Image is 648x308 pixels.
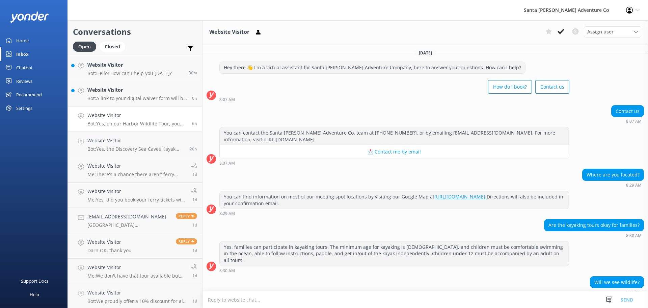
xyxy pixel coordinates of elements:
div: Recommend [16,88,42,101]
span: Oct 14 2025 01:05pm (UTC -07:00) America/Tijuana [192,222,197,228]
span: Reply [176,238,197,244]
a: Website VisitorDarn OK, thank youReply1d [68,233,202,259]
a: Website VisitorBot:Yes, the Discovery Sea Caves Kayak Tour operates most days from February to No... [68,132,202,157]
span: [DATE] [415,50,436,56]
img: yonder-white-logo.png [10,11,49,23]
a: [URL][DOMAIN_NAME]. [434,193,487,200]
div: Reviews [16,74,32,88]
span: Oct 14 2025 09:31am (UTC -07:00) America/Tijuana [192,298,197,304]
strong: 8:29 AM [219,212,235,216]
span: Oct 14 2025 11:10am (UTC -07:00) America/Tijuana [192,273,197,279]
p: Darn OK, thank you [87,247,132,254]
a: Website VisitorBot:Yes, on our Harbor Wildlife Tour, you have a great chance of seeing sea lions ... [68,106,202,132]
a: Website VisitorBot:A link to your digital waiver form will be provided in your confirmation email... [68,81,202,106]
span: Assign user [587,28,614,35]
div: Yes, families can participate in kayaking tours. The minimum age for kayaking is [DEMOGRAPHIC_DAT... [220,241,569,266]
a: Website VisitorMe:There's a chance there aren't ferry tickets left to buy, what day are you looki... [68,157,202,183]
p: Me: Yes, did you book your ferry tickets with us directly? [87,197,186,203]
a: Closed [100,43,129,50]
div: Oct 15 2025 08:30am (UTC -07:00) America/Tijuana [219,268,569,273]
div: Help [30,288,39,301]
div: Contact us [612,105,644,117]
div: Oct 15 2025 08:30am (UTC -07:00) America/Tijuana [590,290,644,294]
span: Oct 14 2025 02:52pm (UTC -07:00) America/Tijuana [192,171,197,177]
a: Open [73,43,100,50]
a: [EMAIL_ADDRESS][DOMAIN_NAME][GEOGRAPHIC_DATA][PERSON_NAME], [EMAIL_ADDRESS][DOMAIN_NAME], [DATE] ... [68,208,202,233]
h4: Website Visitor [87,137,185,144]
a: Website VisitorMe:Yes, did you book your ferry tickets with us directly?1d [68,183,202,208]
h4: Website Visitor [87,238,132,246]
div: Closed [100,42,125,52]
div: You can contact the Santa [PERSON_NAME] Adventure Co. team at [PHONE_NUMBER], or by emailing [EMA... [220,127,569,145]
button: How do I book? [488,80,532,94]
strong: 8:29 AM [626,183,642,187]
div: Will we see wildlife? [590,277,644,288]
strong: 8:07 AM [219,98,235,102]
div: Oct 15 2025 08:30am (UTC -07:00) America/Tijuana [544,233,644,238]
div: Where are you located? [583,169,644,181]
h3: Website Visitor [209,28,249,37]
a: Website VisitorBot:Hello! How can I help you [DATE]?30m [68,56,202,81]
span: Oct 15 2025 08:57am (UTC -07:00) America/Tijuana [192,95,197,101]
p: Bot: We proudly offer a 10% discount for all veterans and active military service members. To boo... [87,298,187,304]
button: Contact us [535,80,569,94]
p: Bot: Hello! How can I help you [DATE]? [87,70,172,76]
p: [GEOGRAPHIC_DATA][PERSON_NAME], [EMAIL_ADDRESS][DOMAIN_NAME], [DATE] [DATE], Party size of 2, kay... [87,222,171,228]
div: Oct 15 2025 08:07am (UTC -07:00) America/Tijuana [219,161,569,165]
strong: 8:30 AM [626,234,642,238]
p: Bot: A link to your digital waiver form will be provided in your confirmation email. Each guest m... [87,95,187,101]
p: Me: There's a chance there aren't ferry tickets left to buy, what day are you looking at? [87,171,186,177]
div: Oct 15 2025 08:29am (UTC -07:00) America/Tijuana [219,211,569,216]
h4: Website Visitor [87,162,186,170]
strong: 8:07 AM [219,161,235,165]
div: Oct 15 2025 08:07am (UTC -07:00) America/Tijuana [219,97,569,102]
div: Inbox [16,47,29,61]
div: Assign User [584,26,641,37]
div: Chatbot [16,61,33,74]
h4: Website Visitor [87,112,187,119]
div: Are the kayaking tours okay for families? [544,219,644,231]
div: Support Docs [21,274,48,288]
span: Oct 15 2025 02:48pm (UTC -07:00) America/Tijuana [189,70,197,76]
h4: Website Visitor [87,61,172,69]
p: Me: We don't have that tour available but we do have the adventure tour (2.5 hours) open, do you ... [87,273,186,279]
h4: Website Visitor [87,86,187,94]
span: Oct 15 2025 08:30am (UTC -07:00) America/Tijuana [192,121,197,126]
div: Hey there 👋 I'm a virtual assistant for Santa [PERSON_NAME] Adventure Company, here to answer you... [220,62,525,73]
span: Oct 14 2025 11:14am (UTC -07:00) America/Tijuana [192,247,197,253]
a: Website VisitorMe:We don't have that tour available but we do have the adventure tour (2.5 hours)... [68,259,202,284]
h4: Website Visitor [87,264,186,271]
h4: Website Visitor [87,188,186,195]
p: Bot: Yes, on our Harbor Wildlife Tour, you have a great chance of seeing sea lions and other wild... [87,121,187,127]
h4: Website Visitor [87,289,187,297]
button: 📩 Contact me by email [220,145,569,159]
strong: 8:30 AM [219,269,235,273]
span: Oct 14 2025 02:51pm (UTC -07:00) America/Tijuana [192,197,197,203]
strong: 8:30 AM [626,290,642,294]
div: Oct 15 2025 08:07am (UTC -07:00) America/Tijuana [611,119,644,123]
h2: Conversations [73,25,197,38]
span: Reply [176,213,197,219]
div: Settings [16,101,32,115]
h4: [EMAIL_ADDRESS][DOMAIN_NAME] [87,213,171,220]
span: Oct 14 2025 07:13pm (UTC -07:00) America/Tijuana [190,146,197,152]
div: Oct 15 2025 08:29am (UTC -07:00) America/Tijuana [582,183,644,187]
div: You can find information on most of our meeting spot locations by visiting our Google Map at Dire... [220,191,569,209]
div: Open [73,42,96,52]
div: Home [16,34,29,47]
p: Bot: Yes, the Discovery Sea Caves Kayak Tour operates most days from February to November, depend... [87,146,185,152]
strong: 8:07 AM [626,119,642,123]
